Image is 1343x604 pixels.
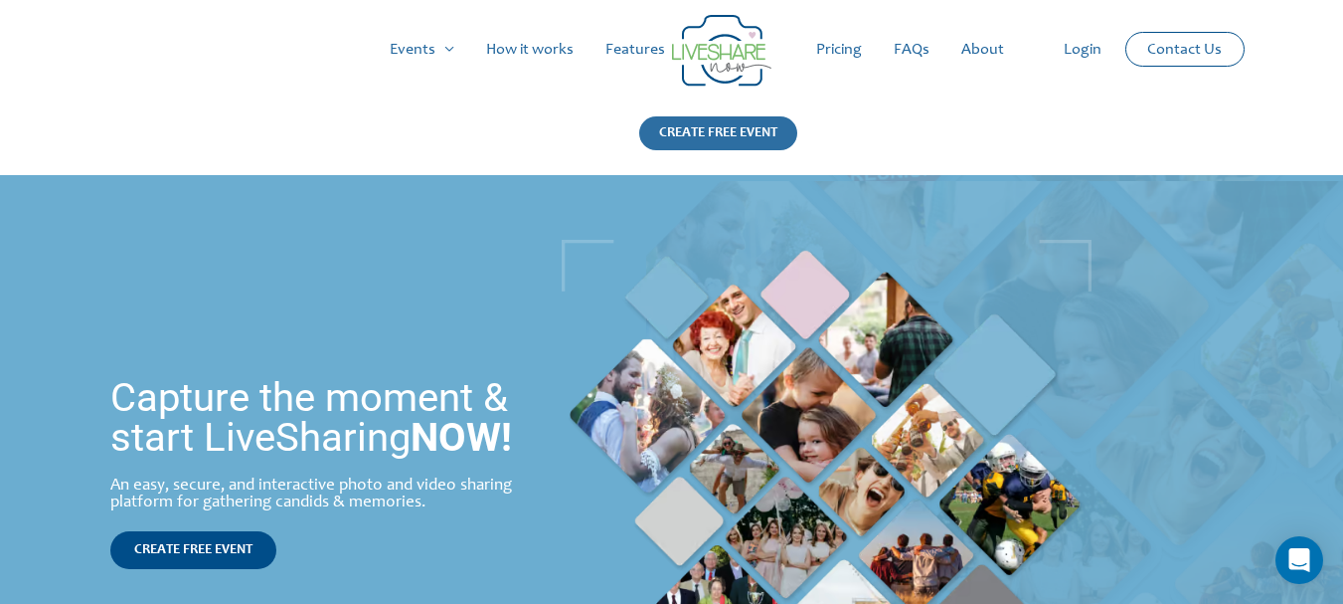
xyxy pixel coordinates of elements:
[1275,536,1323,584] div: Open Intercom Messenger
[374,18,470,82] a: Events
[945,18,1020,82] a: About
[672,15,771,87] img: Group 14 | Live Photo Slideshow for Events | Create Free Events Album for Any Occasion
[1131,33,1238,66] a: Contact Us
[470,18,589,82] a: How it works
[1048,18,1117,82] a: Login
[589,18,681,82] a: Features
[110,378,532,458] h1: Capture the moment & start LiveSharing
[639,116,797,175] a: CREATE FREE EVENT
[411,414,512,461] strong: NOW!
[639,116,797,150] div: CREATE FREE EVENT
[134,543,252,557] span: CREATE FREE EVENT
[878,18,945,82] a: FAQs
[110,478,532,511] div: An easy, secure, and interactive photo and video sharing platform for gathering candids & memories.
[35,18,1308,82] nav: Site Navigation
[110,531,276,569] a: CREATE FREE EVENT
[800,18,878,82] a: Pricing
